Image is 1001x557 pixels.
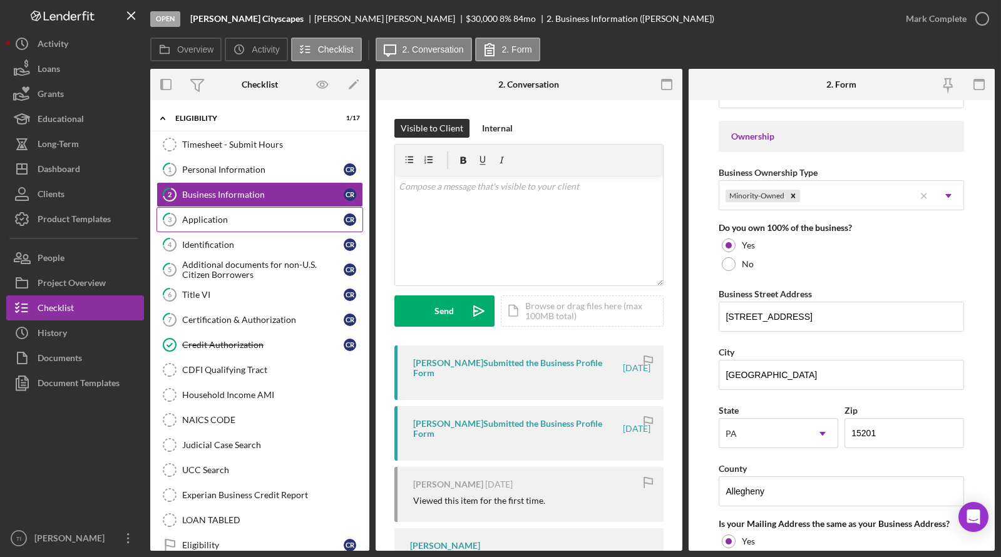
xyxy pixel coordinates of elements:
[401,119,463,138] div: Visible to Client
[826,79,856,89] div: 2. Form
[190,14,304,24] b: [PERSON_NAME] Cityscapes
[475,38,540,61] button: 2. Form
[252,44,279,54] label: Activity
[168,165,172,173] tspan: 1
[38,106,84,135] div: Educational
[182,240,344,250] div: Identification
[6,31,144,56] button: Activity
[318,44,354,54] label: Checklist
[157,132,363,157] a: Timesheet - Submit Hours
[38,370,120,399] div: Document Templates
[38,81,64,110] div: Grants
[177,44,213,54] label: Overview
[168,215,172,223] tspan: 3
[168,190,172,198] tspan: 2
[344,213,356,226] div: C R
[6,270,144,295] a: Project Overview
[6,345,144,370] a: Documents
[547,14,714,24] div: 2. Business Information ([PERSON_NAME])
[6,181,144,207] button: Clients
[413,358,622,378] div: [PERSON_NAME] Submitted the Business Profile Form
[726,190,786,202] div: Minority-Owned
[168,290,172,299] tspan: 6
[376,38,472,61] button: 2. Conversation
[500,14,511,24] div: 8 %
[38,31,68,59] div: Activity
[6,370,144,396] button: Document Templates
[344,539,356,551] div: C R
[6,526,144,551] button: TI[PERSON_NAME]
[168,265,172,273] tspan: 5
[6,207,144,232] button: Product Templates
[344,314,356,326] div: C R
[513,14,536,24] div: 84 mo
[719,223,964,233] div: Do you own 100% of the business?
[6,131,144,156] button: Long-Term
[742,536,755,546] label: Yes
[337,115,360,122] div: 1 / 17
[157,207,363,232] a: 3ApplicationCR
[6,320,144,345] button: History
[344,238,356,251] div: C R
[394,119,470,138] button: Visible to Client
[182,140,362,150] div: Timesheet - Submit Hours
[182,390,362,400] div: Household Income AMI
[344,163,356,176] div: C R
[485,479,513,489] time: 2025-02-26 18:56
[182,415,362,425] div: NAICS CODE
[150,38,222,61] button: Overview
[719,347,734,357] label: City
[182,190,344,200] div: Business Information
[157,257,363,282] a: 5Additional documents for non-U.S. Citizen BorrowersCR
[291,38,362,61] button: Checklist
[344,289,356,301] div: C R
[38,295,74,324] div: Checklist
[38,207,111,235] div: Product Templates
[624,363,651,373] time: 2025-07-21 19:01
[906,6,967,31] div: Mark Complete
[182,365,362,375] div: CDFI Qualifying Tract
[719,519,964,529] div: Is your Mailing Address the same as your Business Address?
[482,119,513,138] div: Internal
[958,502,988,532] div: Open Intercom Messenger
[157,357,363,382] a: CDFI Qualifying Tract
[182,490,362,500] div: Experian Business Credit Report
[157,457,363,483] a: UCC Search
[6,56,144,81] button: Loans
[242,79,278,89] div: Checklist
[742,259,754,269] label: No
[182,340,344,350] div: Credit Authorization
[150,11,180,27] div: Open
[16,535,22,542] text: TI
[410,541,480,551] div: [PERSON_NAME]
[719,463,747,474] label: County
[6,106,144,131] button: Educational
[157,182,363,207] a: 2Business InformationCR
[719,289,812,299] label: Business Street Address
[6,245,144,270] button: People
[844,405,858,416] label: Zip
[157,407,363,432] a: NAICS CODE
[182,515,362,525] div: LOAN TABLED
[38,56,60,84] div: Loans
[435,295,454,327] div: Send
[498,79,559,89] div: 2. Conversation
[157,483,363,508] a: Experian Business Credit Report
[344,339,356,351] div: C R
[624,424,651,434] time: 2025-02-26 20:03
[466,13,498,24] span: $30,000
[38,131,79,160] div: Long-Term
[175,115,329,122] div: Eligibility
[182,440,362,450] div: Judicial Case Search
[182,215,344,225] div: Application
[6,81,144,106] button: Grants
[38,345,82,374] div: Documents
[157,332,363,357] a: Credit AuthorizationCR
[38,181,64,210] div: Clients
